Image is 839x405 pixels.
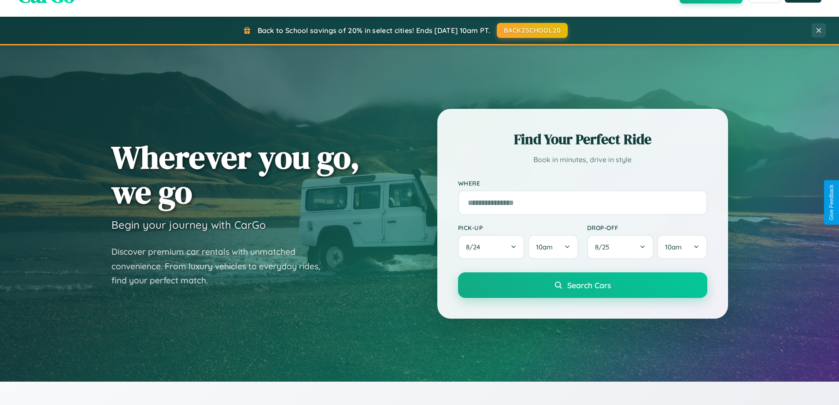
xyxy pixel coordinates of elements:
button: Search Cars [458,272,707,298]
h1: Wherever you go, we go [111,140,360,209]
label: Drop-off [587,224,707,231]
button: 8/24 [458,235,525,259]
span: 10am [536,243,553,251]
button: 10am [657,235,707,259]
button: 10am [528,235,578,259]
span: Search Cars [567,280,611,290]
span: 8 / 25 [595,243,614,251]
p: Book in minutes, drive in style [458,153,707,166]
button: 8/25 [587,235,654,259]
span: 8 / 24 [466,243,484,251]
span: Back to School savings of 20% in select cities! Ends [DATE] 10am PT. [258,26,490,35]
span: 10am [665,243,682,251]
h2: Find Your Perfect Ride [458,130,707,149]
h3: Begin your journey with CarGo [111,218,266,231]
label: Where [458,179,707,187]
button: BACK2SCHOOL20 [497,23,568,38]
div: Give Feedback [828,185,835,220]
label: Pick-up [458,224,578,231]
p: Discover premium car rentals with unmatched convenience. From luxury vehicles to everyday rides, ... [111,245,332,288]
